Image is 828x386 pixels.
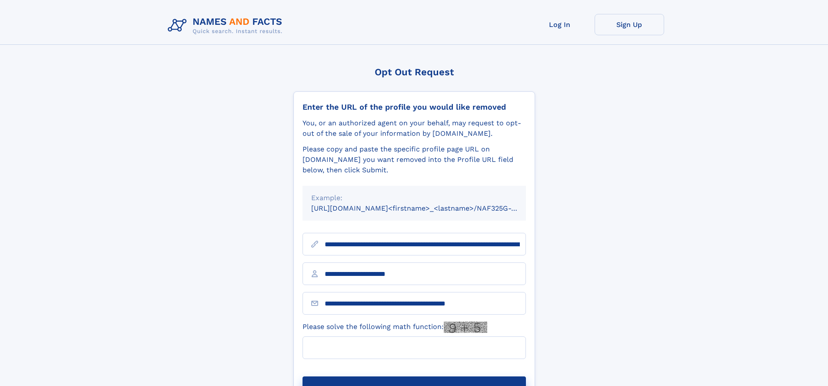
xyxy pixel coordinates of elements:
div: Enter the URL of the profile you would like removed [303,102,526,112]
div: Example: [311,193,517,203]
div: Please copy and paste the specific profile page URL on [DOMAIN_NAME] you want removed into the Pr... [303,144,526,175]
label: Please solve the following math function: [303,322,487,333]
a: Sign Up [595,14,664,35]
div: Opt Out Request [293,67,535,77]
div: You, or an authorized agent on your behalf, may request to opt-out of the sale of your informatio... [303,118,526,139]
a: Log In [525,14,595,35]
small: [URL][DOMAIN_NAME]<firstname>_<lastname>/NAF325G-xxxxxxxx [311,204,542,212]
img: Logo Names and Facts [164,14,289,37]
